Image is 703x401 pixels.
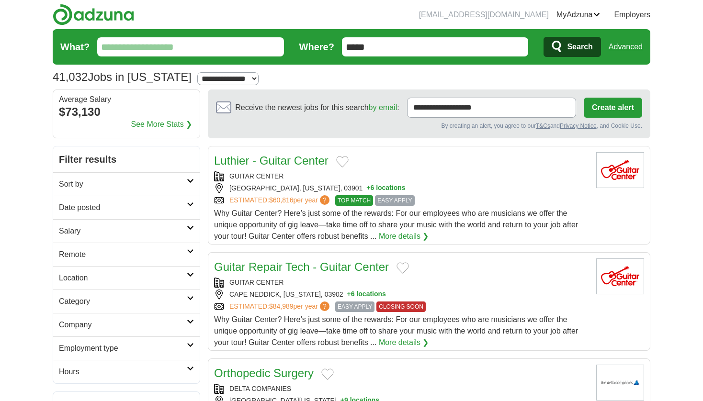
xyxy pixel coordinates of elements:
[53,172,200,196] a: Sort by
[366,183,370,193] span: +
[614,9,650,21] a: Employers
[536,123,550,129] a: T&Cs
[596,365,644,401] img: Delta Companies logo
[269,196,294,204] span: $60,816
[53,360,200,383] a: Hours
[53,196,200,219] a: Date posted
[53,219,200,243] a: Salary
[596,152,644,188] img: Guitar Center logo
[53,290,200,313] a: Category
[59,202,187,213] h2: Date posted
[375,195,414,206] span: EASY APPLY
[59,96,194,103] div: Average Salary
[560,123,597,129] a: Privacy Notice
[59,319,187,331] h2: Company
[321,368,334,380] button: Add to favorite jobs
[347,290,386,300] button: +6 locations
[53,313,200,336] a: Company
[299,40,334,54] label: Where?
[60,40,90,54] label: What?
[419,9,549,21] li: [EMAIL_ADDRESS][DOMAIN_NAME]
[214,183,589,193] div: [GEOGRAPHIC_DATA], [US_STATE], 03901
[53,4,134,25] img: Adzuna logo
[214,315,578,346] span: Why Guitar Center? Here’s just some of the rewards: For our employees who are musicians we offer ...
[131,119,193,130] a: See More Stats ❯
[336,156,349,167] button: Add to favorite jobs
[214,260,389,273] a: Guitar Repair Tech - Guitar Center
[53,146,200,172] h2: Filter results
[335,195,373,206] span: TOP MATCH
[229,278,283,286] a: GUITAR CENTER
[379,337,429,348] a: More details ❯
[567,37,592,56] span: Search
[216,122,642,130] div: By creating an alert, you agree to our and , and Cookie Use.
[229,385,291,392] a: DELTA COMPANIES
[376,301,426,312] span: CLOSING SOON
[229,172,283,180] a: GUITAR CENTER
[59,249,187,260] h2: Remote
[366,183,405,193] button: +6 locations
[53,70,192,83] h1: Jobs in [US_STATE]
[214,154,329,167] a: Luthier - Guitar Center
[59,225,187,237] h2: Salary
[544,37,601,57] button: Search
[59,103,194,121] div: $73,130
[59,178,187,190] h2: Sort by
[320,301,329,311] span: ?
[320,195,329,205] span: ?
[53,243,200,266] a: Remote
[556,9,601,21] a: MyAdzuna
[347,290,351,300] span: +
[53,266,200,290] a: Location
[59,272,187,284] h2: Location
[214,290,589,300] div: CAPE NEDDICK, [US_STATE], 03902
[229,195,331,206] a: ESTIMATED:$60,816per year?
[379,231,429,242] a: More details ❯
[369,103,397,111] a: by email
[53,336,200,360] a: Employment type
[235,102,399,113] span: Receive the newest jobs for this search :
[335,301,374,312] span: EASY APPLY
[584,98,642,118] button: Create alert
[609,37,643,56] a: Advanced
[53,68,88,86] span: 41,032
[214,367,314,379] a: Orthopedic Surgery
[229,301,331,312] a: ESTIMATED:$84,989per year?
[397,262,409,274] button: Add to favorite jobs
[59,296,187,307] h2: Category
[269,302,294,310] span: $84,989
[214,209,578,240] span: Why Guitar Center? Here’s just some of the rewards: For our employees who are musicians we offer ...
[59,343,187,354] h2: Employment type
[596,258,644,294] img: Guitar Center logo
[59,366,187,378] h2: Hours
